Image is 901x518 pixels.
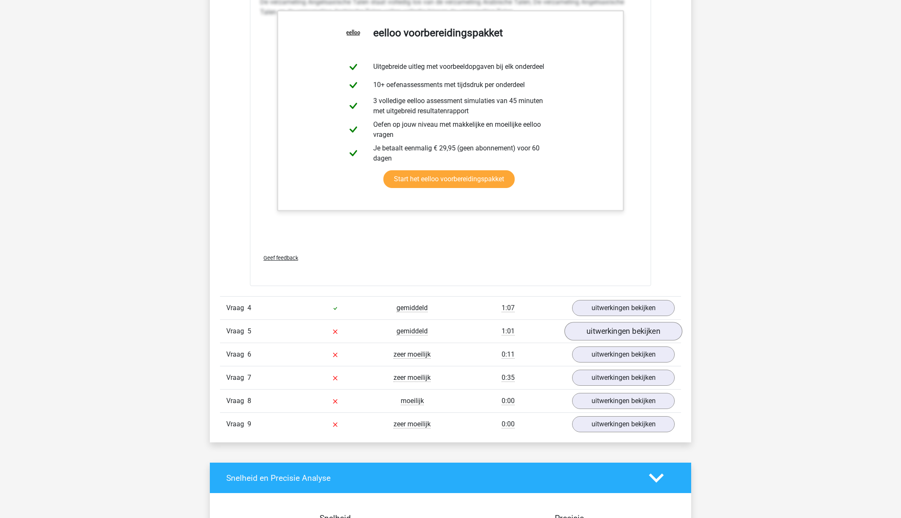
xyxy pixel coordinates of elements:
span: 0:35 [502,374,515,382]
span: 8 [247,397,251,405]
span: gemiddeld [396,304,428,312]
span: 1:07 [502,304,515,312]
span: Geef feedback [263,255,298,261]
h4: Snelheid en Precisie Analyse [226,473,636,483]
span: zeer moeilijk [394,420,431,428]
span: 0:00 [502,397,515,405]
span: 0:11 [502,350,515,359]
a: uitwerkingen bekijken [572,300,675,316]
span: Vraag [226,396,247,406]
span: Vraag [226,373,247,383]
a: uitwerkingen bekijken [572,346,675,363]
a: uitwerkingen bekijken [564,322,682,341]
span: Vraag [226,303,247,313]
span: gemiddeld [396,327,428,335]
a: Start het eelloo voorbereidingspakket [383,170,515,188]
span: moeilijk [401,397,424,405]
span: 7 [247,374,251,382]
span: 5 [247,327,251,335]
span: 1:01 [502,327,515,335]
a: uitwerkingen bekijken [572,416,675,432]
a: uitwerkingen bekijken [572,370,675,386]
span: 6 [247,350,251,358]
span: zeer moeilijk [394,374,431,382]
span: 0:00 [502,420,515,428]
span: 4 [247,304,251,312]
span: Vraag [226,349,247,360]
a: uitwerkingen bekijken [572,393,675,409]
span: Vraag [226,419,247,429]
span: Vraag [226,326,247,336]
span: 9 [247,420,251,428]
span: zeer moeilijk [394,350,431,359]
